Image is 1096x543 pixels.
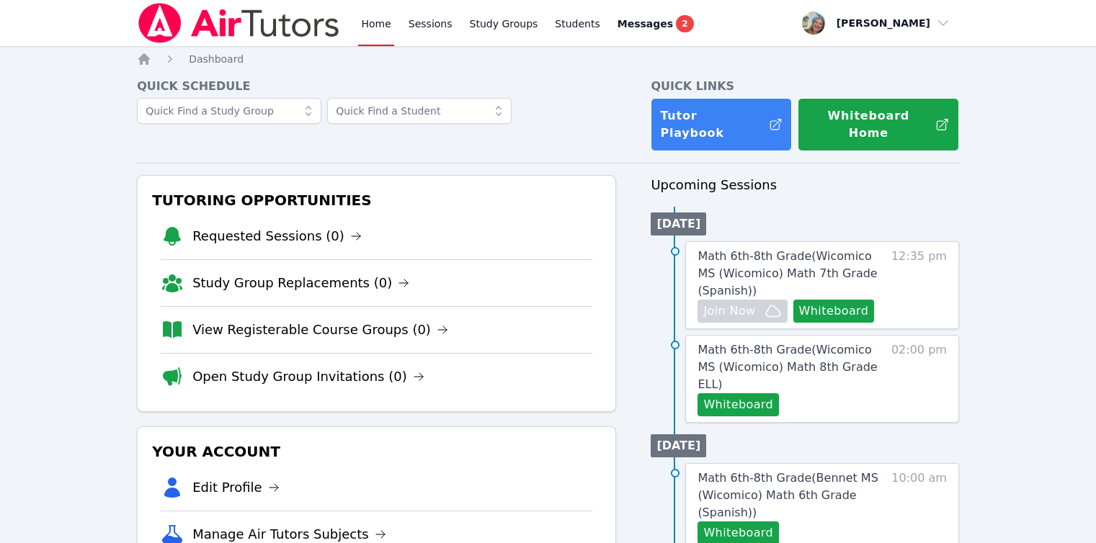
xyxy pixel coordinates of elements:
a: Open Study Group Invitations (0) [192,367,424,387]
input: Quick Find a Student [327,98,512,124]
img: Air Tutors [137,3,341,43]
span: Dashboard [189,53,244,65]
span: Messages [618,17,673,31]
li: [DATE] [651,434,706,457]
button: Whiteboard [698,393,779,416]
span: Join Now [703,302,755,320]
h3: Upcoming Sessions [651,175,959,195]
h3: Your Account [149,439,604,465]
span: Math 6th-8th Grade ( Wicomico MS (Wicomico) Math 8th Grade ELL ) [698,343,877,391]
span: 02:00 pm [891,341,947,416]
a: Requested Sessions (0) [192,226,362,246]
nav: Breadcrumb [137,52,959,66]
li: [DATE] [651,212,706,235]
a: Tutor Playbook [651,98,792,151]
a: Study Group Replacements (0) [192,273,409,293]
span: 2 [676,15,693,32]
button: Join Now [698,300,787,323]
h4: Quick Links [651,78,959,95]
a: Math 6th-8th Grade(Wicomico MS (Wicomico) Math 8th Grade ELL) [698,341,884,393]
button: Whiteboard [793,300,875,323]
a: Edit Profile [192,477,280,498]
span: 12:35 pm [891,248,947,323]
a: Math 6th-8th Grade(Wicomico MS (Wicomico) Math 7th Grade (Spanish)) [698,248,884,300]
h3: Tutoring Opportunities [149,187,604,213]
h4: Quick Schedule [137,78,616,95]
span: Math 6th-8th Grade ( Bennet MS (Wicomico) Math 6th Grade (Spanish) ) [698,471,878,519]
button: Whiteboard Home [798,98,959,151]
span: Math 6th-8th Grade ( Wicomico MS (Wicomico) Math 7th Grade (Spanish) ) [698,249,877,297]
input: Quick Find a Study Group [137,98,321,124]
a: Math 6th-8th Grade(Bennet MS (Wicomico) Math 6th Grade (Spanish)) [698,470,884,521]
a: Dashboard [189,52,244,66]
a: View Registerable Course Groups (0) [192,320,448,340]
